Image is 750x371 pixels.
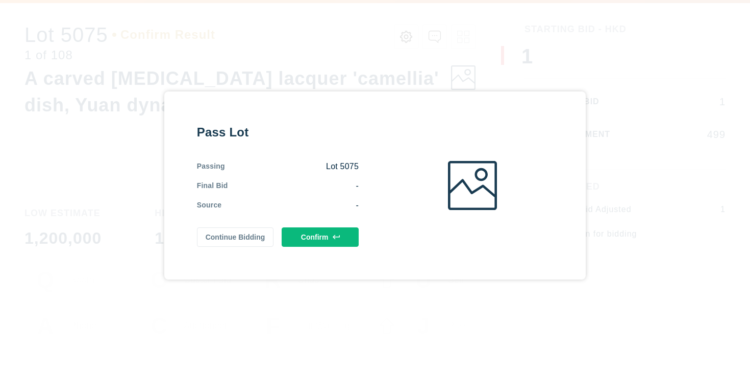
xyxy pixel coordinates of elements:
div: - [221,200,359,211]
button: Confirm [282,227,359,247]
div: Source [197,200,222,211]
div: - [228,180,359,192]
button: Continue Bidding [197,227,274,247]
div: Lot 5075 [225,161,359,172]
div: Pass Lot [197,124,359,141]
div: Passing [197,161,225,172]
div: Final Bid [197,180,228,192]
